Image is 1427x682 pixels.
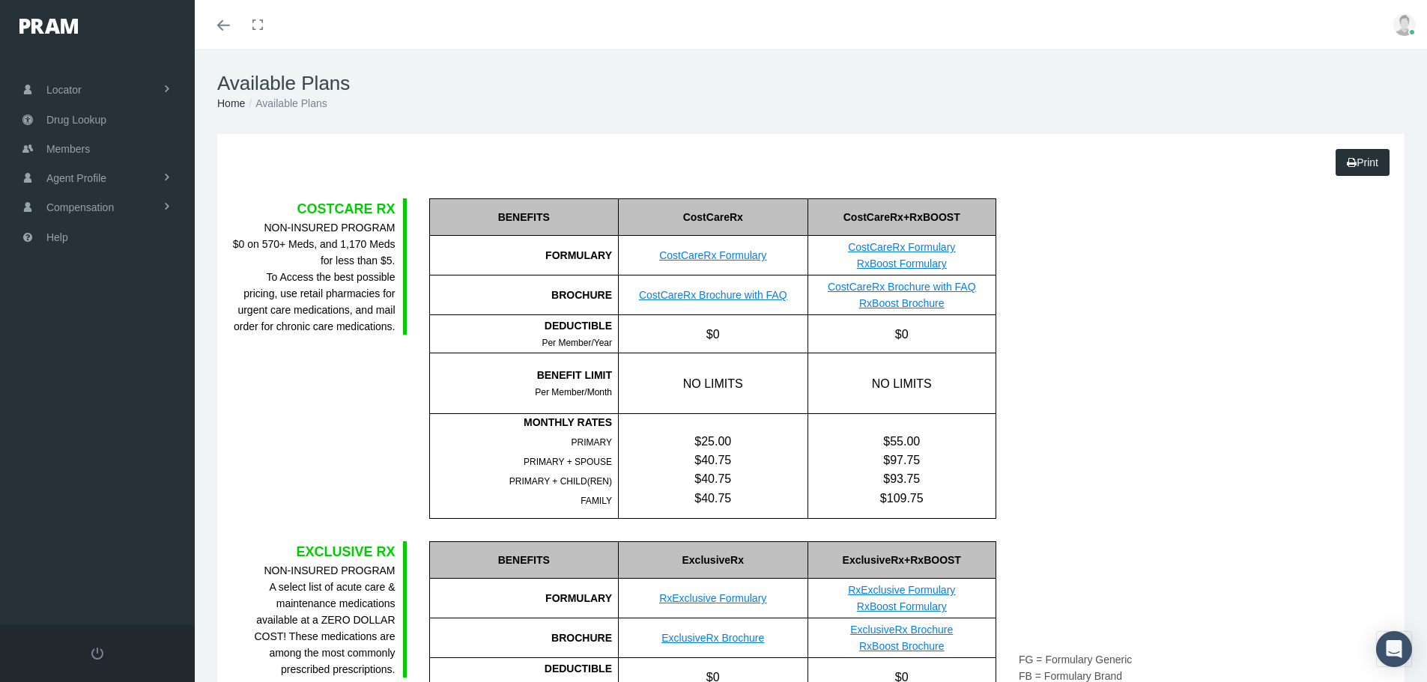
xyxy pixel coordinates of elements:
[542,338,612,348] span: Per Member/Year
[217,97,245,109] a: Home
[619,432,808,451] div: $25.00
[46,135,90,163] span: Members
[572,437,612,448] span: PRIMARY
[232,562,396,678] div: A select list of acute care & maintenance medications available at a ZERO DOLLAR COST! These medi...
[19,19,78,34] img: PRAM_20_x_78.png
[850,624,953,636] a: ExclusiveRx Brochure
[1336,149,1390,176] a: Print
[46,76,82,104] span: Locator
[808,451,996,469] div: $97.75
[1393,13,1416,36] img: user-placeholder.jpg
[232,198,396,219] div: COSTCARE RX
[46,223,68,252] span: Help
[429,618,619,658] div: BROCHURE
[46,164,106,192] span: Agent Profile
[46,193,114,222] span: Compensation
[1376,631,1412,667] div: Open Intercom Messenger
[430,660,613,677] div: DEDUCTIBLE
[264,222,395,234] b: NON-INSURED PROGRAM
[848,584,955,596] a: RxExclusive Formulary
[618,315,808,353] div: $0
[618,198,808,236] div: CostCareRx
[232,219,396,335] div: $0 on 570+ Meds, and 1,170 Meds for less than $5. To Access the best possible pricing, use retail...
[245,95,327,112] li: Available Plans
[46,106,106,134] span: Drug Lookup
[659,249,766,261] a: CostCareRx Formulary
[848,241,955,253] a: CostCareRx Formulary
[1019,670,1122,682] span: FB = Formulary Brand
[619,469,808,488] div: $40.75
[859,640,945,652] a: RxBoost Brochure
[808,541,996,579] div: ExclusiveRx+RxBOOST
[808,469,996,488] div: $93.75
[524,457,612,467] span: PRIMARY + SPOUSE
[808,353,996,413] div: NO LIMITS
[659,592,766,604] a: RxExclusive Formulary
[1019,654,1132,666] span: FG = Formulary Generic
[430,414,613,430] div: MONTHLY RATES
[661,632,764,644] a: ExclusiveRx Brochure
[828,281,976,293] a: CostCareRx Brochure with FAQ
[808,432,996,451] div: $55.00
[429,198,619,236] div: BENEFITS
[429,275,619,315] div: BROCHURE
[808,198,996,236] div: CostCareRx+RxBOOST
[808,315,996,353] div: $0
[581,496,612,506] span: FAMILY
[232,541,396,562] div: EXCLUSIVE RX
[429,579,619,618] div: FORMULARY
[618,353,808,413] div: NO LIMITS
[808,489,996,508] div: $109.75
[535,387,612,398] span: Per Member/Month
[859,297,945,309] a: RxBoost Brochure
[639,289,787,301] a: CostCareRx Brochure with FAQ
[857,600,947,612] a: RxBoost Formulary
[429,236,619,275] div: FORMULARY
[618,541,808,579] div: ExclusiveRx
[217,72,1405,95] h1: Available Plans
[857,258,947,270] a: RxBoost Formulary
[429,541,619,579] div: BENEFITS
[430,317,613,334] div: DEDUCTIBLE
[619,451,808,469] div: $40.75
[430,367,613,383] div: BENEFIT LIMIT
[619,489,808,508] div: $40.75
[509,476,612,487] span: PRIMARY + CHILD(REN)
[264,564,395,576] b: NON-INSURED PROGRAM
